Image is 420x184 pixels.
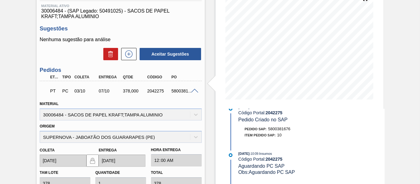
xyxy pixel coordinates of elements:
button: locked [86,155,99,167]
label: Entrega [99,148,117,152]
span: Pedido SAP: [245,127,267,131]
span: : Insumos [258,105,272,109]
div: 5800381676 [170,88,196,93]
div: Pedido em Trânsito [49,84,60,98]
strong: 2042275 [266,110,283,115]
span: - 10:10 [250,106,258,109]
span: Pedido Criado no SAP [238,117,287,122]
div: Etapa [49,75,60,79]
div: 2042275 [146,88,172,93]
h3: Sugestões [40,25,201,32]
span: Obs: Aguardando PC SAP [238,170,295,175]
span: Item pedido SAP: [245,133,276,137]
div: PO [170,75,196,79]
div: Entrega [97,75,123,79]
div: Pedido de Compra [61,88,73,93]
span: [DATE] [238,152,249,155]
label: Total [151,170,163,175]
label: Tam lote [40,170,58,175]
div: Coleta [73,75,99,79]
span: - 10:09 [250,152,258,155]
div: Código [146,75,172,79]
div: Código Portal: [238,157,384,162]
div: 07/10/2025 [97,88,123,93]
span: 30006484 - (SAP Legado: 50491025) - SACOS DE PAPEL KRAFT;TAMPA ALUMINIO [41,8,200,19]
label: Origem [40,124,55,128]
div: Aceitar Sugestões [137,47,202,61]
div: 378,000 [121,88,148,93]
label: Quantidade [95,170,120,175]
img: locked [89,157,96,164]
div: Qtde [121,75,148,79]
div: Código Portal: [238,110,384,115]
p: Nenhuma sugestão para análise [40,37,201,42]
div: Tipo [61,75,73,79]
button: Aceitar Sugestões [140,48,201,60]
img: atual [229,153,232,157]
span: Material ativo [41,4,200,8]
p: PT [50,88,59,93]
strong: 2042275 [266,157,283,162]
label: Coleta [40,148,54,152]
img: atual [229,107,232,111]
div: 03/10/2025 [73,88,99,93]
span: : Insumos [258,152,272,155]
span: [DATE] [238,105,249,109]
h3: Pedidos [40,67,201,73]
label: Material [40,102,58,106]
span: Aguardando PC SAP [238,163,284,169]
div: Nova sugestão [118,48,137,60]
input: dd/mm/yyyy [40,155,86,167]
span: 10 [277,133,281,137]
div: Excluir Sugestões [100,48,118,60]
label: Hora Entrega [151,146,202,155]
span: 5800381676 [268,127,290,131]
input: dd/mm/yyyy [99,155,145,167]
